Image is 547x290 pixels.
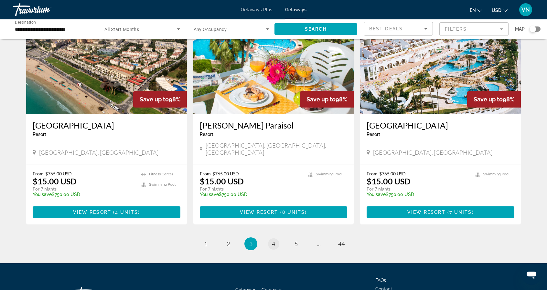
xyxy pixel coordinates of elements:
[133,91,187,108] div: 98%
[200,206,348,218] button: View Resort(8 units)
[13,1,78,18] a: Travorium
[140,96,169,103] span: Save up to
[272,240,275,247] span: 4
[33,120,180,130] a: [GEOGRAPHIC_DATA]
[26,11,187,114] img: 2579E03X.jpg
[369,25,427,33] mat-select: Sort by
[367,120,514,130] a: [GEOGRAPHIC_DATA]
[517,3,534,16] button: User Menu
[278,210,307,215] span: ( )
[241,7,272,12] a: Getaways Plus
[200,171,211,176] span: From
[200,120,348,130] a: [PERSON_NAME] Paraisol
[373,149,492,156] span: [GEOGRAPHIC_DATA], [GEOGRAPHIC_DATA]
[285,7,306,12] a: Getaways
[33,192,135,197] p: $750.00 USD
[104,27,139,32] span: All Start Months
[492,5,508,15] button: Change currency
[33,186,135,192] p: For 7 nights
[193,11,354,114] img: 3051O01X.jpg
[367,186,469,192] p: For 7 nights
[26,237,521,250] nav: Pagination
[338,240,345,247] span: 44
[367,192,469,197] p: $750.00 USD
[33,206,180,218] button: View Resort(4 units)
[33,132,46,137] span: Resort
[194,27,227,32] span: Any Occupancy
[212,171,239,176] span: $765.00 USD
[360,11,521,114] img: 3710E01X.jpg
[439,22,509,36] button: Filter
[115,210,138,215] span: 4 units
[367,192,386,197] span: You save
[369,26,403,31] span: Best Deals
[445,210,474,215] span: ( )
[149,182,176,187] span: Swimming Pool
[379,171,406,176] span: $765.00 USD
[249,240,252,247] span: 3
[367,206,514,218] button: View Resort(7 units)
[274,23,357,35] button: Search
[200,192,302,197] p: $750.00 USD
[200,132,213,137] span: Resort
[470,5,482,15] button: Change language
[474,96,503,103] span: Save up to
[206,142,348,156] span: [GEOGRAPHIC_DATA], [GEOGRAPHIC_DATA], [GEOGRAPHIC_DATA]
[492,8,501,13] span: USD
[149,172,173,176] span: Fitness Center
[204,240,207,247] span: 1
[515,25,525,34] span: Map
[367,176,411,186] p: $15.00 USD
[200,186,302,192] p: For 7 nights
[200,192,219,197] span: You save
[407,210,445,215] span: View Resort
[111,210,140,215] span: ( )
[45,171,72,176] span: $765.00 USD
[483,172,509,176] span: Swimming Pool
[15,20,36,24] span: Destination
[470,8,476,13] span: en
[375,278,386,283] a: FAQs
[305,26,327,32] span: Search
[521,6,530,13] span: VN
[33,171,44,176] span: From
[467,91,521,108] div: 98%
[449,210,472,215] span: 7 units
[300,91,354,108] div: 98%
[282,210,305,215] span: 8 units
[295,240,298,247] span: 5
[317,240,321,247] span: ...
[33,176,77,186] p: $15.00 USD
[33,192,52,197] span: You save
[39,149,158,156] span: [GEOGRAPHIC_DATA], [GEOGRAPHIC_DATA]
[367,132,380,137] span: Resort
[73,210,111,215] span: View Resort
[306,96,336,103] span: Save up to
[521,264,542,285] iframe: Button to launch messaging window
[316,172,342,176] span: Swimming Pool
[227,240,230,247] span: 2
[200,176,244,186] p: $15.00 USD
[240,210,278,215] span: View Resort
[367,171,378,176] span: From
